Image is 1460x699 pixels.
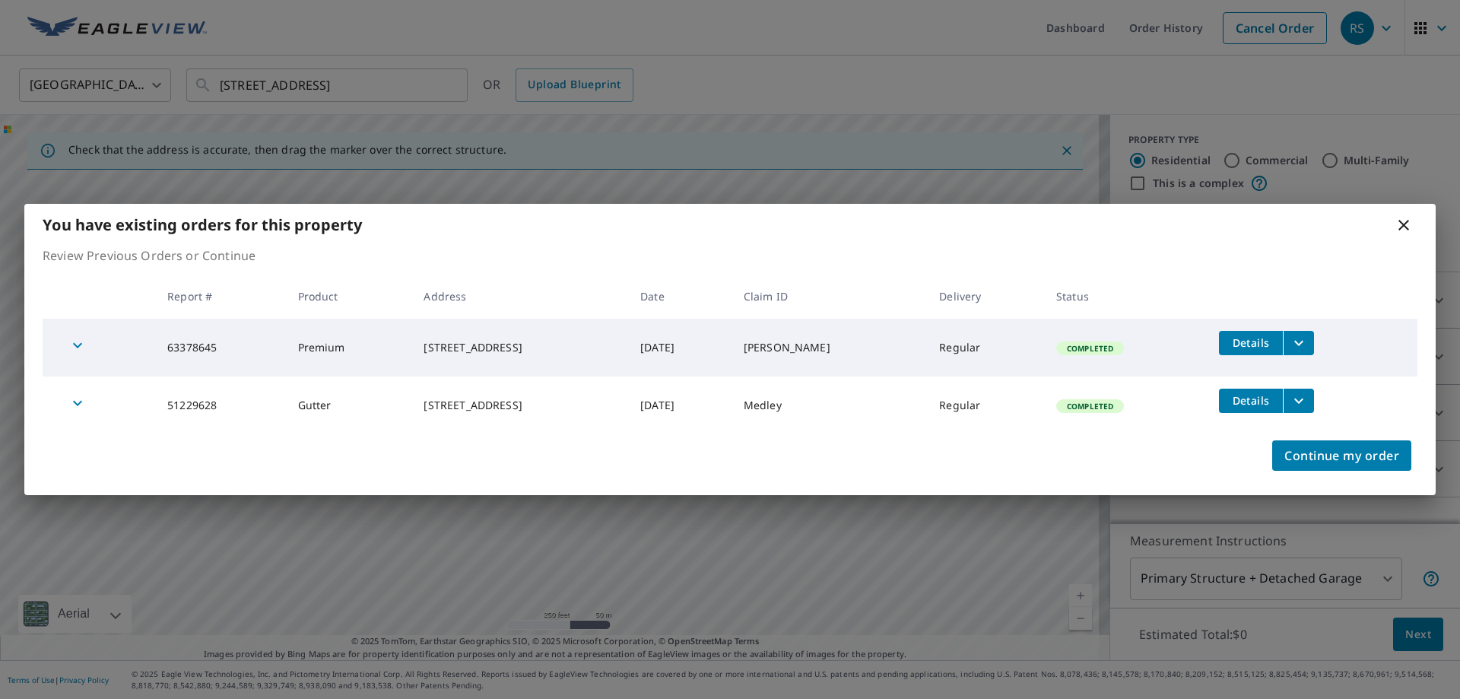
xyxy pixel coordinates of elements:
td: [PERSON_NAME] [732,319,927,377]
th: Address [411,274,628,319]
td: Regular [927,319,1044,377]
th: Status [1044,274,1207,319]
td: 51229628 [155,377,285,434]
td: 63378645 [155,319,285,377]
th: Delivery [927,274,1044,319]
span: Completed [1058,401,1122,411]
span: Details [1228,393,1274,408]
button: detailsBtn-63378645 [1219,331,1283,355]
th: Claim ID [732,274,927,319]
p: Review Previous Orders or Continue [43,246,1417,265]
span: Continue my order [1284,445,1399,466]
td: Medley [732,377,927,434]
th: Product [286,274,412,319]
div: [STREET_ADDRESS] [424,340,616,355]
td: [DATE] [628,319,732,377]
td: Premium [286,319,412,377]
button: Continue my order [1272,440,1411,471]
button: filesDropdownBtn-63378645 [1283,331,1314,355]
span: Completed [1058,343,1122,354]
th: Report # [155,274,285,319]
th: Date [628,274,732,319]
td: Regular [927,377,1044,434]
b: You have existing orders for this property [43,214,362,235]
div: [STREET_ADDRESS] [424,398,616,413]
span: Details [1228,335,1274,350]
td: Gutter [286,377,412,434]
td: [DATE] [628,377,732,434]
button: detailsBtn-51229628 [1219,389,1283,413]
button: filesDropdownBtn-51229628 [1283,389,1314,413]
